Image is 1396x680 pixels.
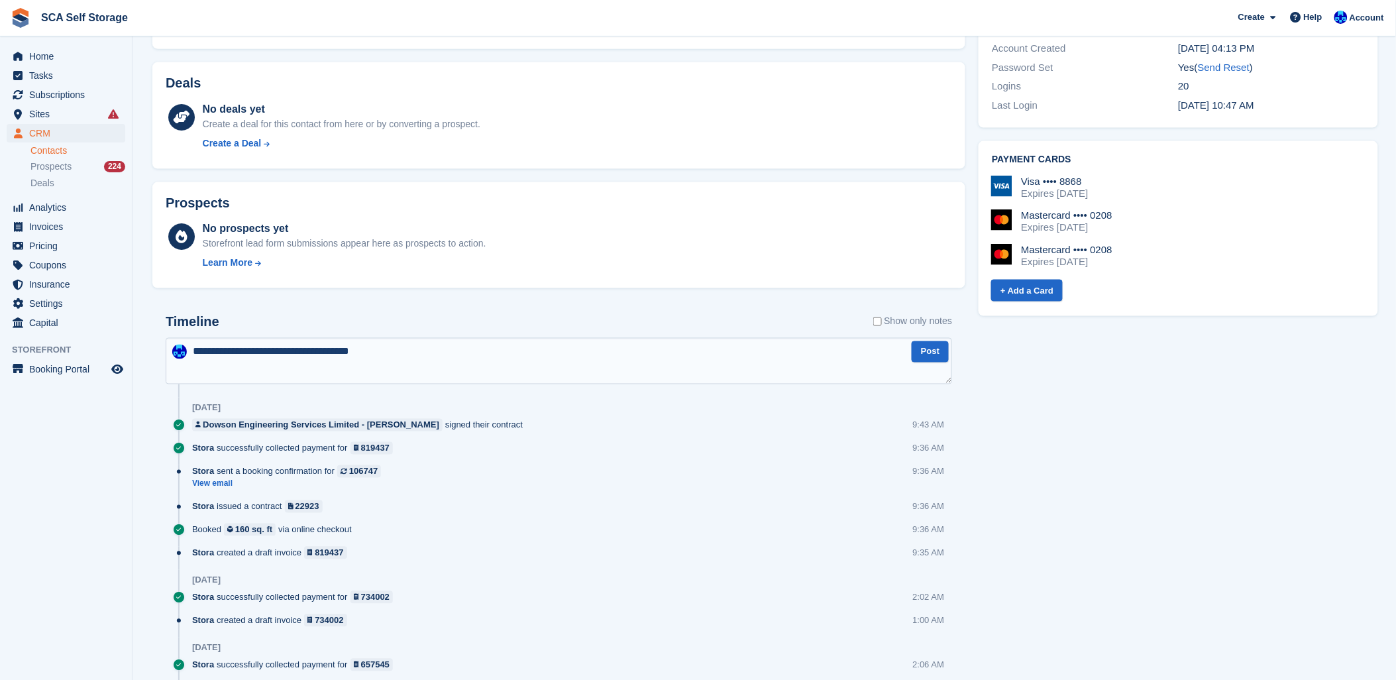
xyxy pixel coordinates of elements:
div: 734002 [361,591,390,604]
a: menu [7,256,125,274]
div: 9:36 AM [913,465,945,478]
span: Subscriptions [29,85,109,104]
h2: Timeline [166,315,219,330]
span: Stora [192,442,214,455]
a: Prospects 224 [30,160,125,174]
div: 224 [104,161,125,172]
div: 2:06 AM [913,659,945,671]
div: Account Created [992,41,1178,56]
img: Mastercard Logo [991,244,1012,265]
img: stora-icon-8386f47178a22dfd0bd8f6a31ec36ba5ce8667c1dd55bd0f319d3a0aa187defe.svg [11,8,30,28]
div: created a draft invoice [192,547,354,559]
a: 106747 [337,465,381,478]
div: 9:36 AM [913,500,945,513]
div: Yes [1178,60,1364,76]
div: 9:36 AM [913,442,945,455]
span: Stora [192,659,214,671]
span: Booking Portal [29,360,109,378]
a: menu [7,217,125,236]
div: 819437 [315,547,343,559]
div: [DATE] [192,643,221,653]
a: 22923 [285,500,323,513]
div: 734002 [315,614,343,627]
img: Kelly Neesham [172,345,187,359]
a: menu [7,360,125,378]
div: 20 [1178,79,1364,94]
div: 1:00 AM [913,614,945,627]
div: [DATE] [192,403,221,414]
h2: Payment cards [992,154,1364,165]
span: CRM [29,124,109,142]
div: [DATE] 04:13 PM [1178,41,1364,56]
div: successfully collected payment for [192,442,400,455]
label: Show only notes [873,315,953,329]
div: [DATE] [192,575,221,586]
a: 819437 [350,442,394,455]
span: Invoices [29,217,109,236]
div: 160 sq. ft [235,524,272,536]
button: Post [912,341,949,363]
div: sent a booking confirmation for [192,465,388,478]
div: Mastercard •••• 0208 [1021,244,1112,256]
i: Smart entry sync failures have occurred [108,109,119,119]
span: Analytics [29,198,109,217]
span: Pricing [29,237,109,255]
div: Learn More [203,256,252,270]
a: menu [7,294,125,313]
a: Create a Deal [203,137,480,150]
time: 2025-09-04 09:47:21 UTC [1178,99,1254,111]
div: signed their contract [192,419,529,431]
a: Preview store [109,361,125,377]
div: Expires [DATE] [1021,256,1112,268]
h2: Prospects [166,196,230,211]
a: menu [7,313,125,332]
a: menu [7,198,125,217]
a: 160 sq. ft [224,524,276,536]
div: 819437 [361,442,390,455]
h2: Deals [166,76,201,91]
div: Expires [DATE] [1021,221,1112,233]
div: 9:35 AM [913,547,945,559]
a: 734002 [304,614,347,627]
a: menu [7,47,125,66]
div: Booked via online checkout [192,524,358,536]
div: Create a deal for this contact from here or by converting a prospect. [203,117,480,131]
a: Learn More [203,256,486,270]
div: 9:43 AM [913,419,945,431]
a: 734002 [350,591,394,604]
span: Account [1350,11,1384,25]
a: 819437 [304,547,347,559]
a: menu [7,275,125,294]
span: Stora [192,614,214,627]
span: Storefront [12,343,132,357]
a: menu [7,124,125,142]
a: Dowson Engineering Services Limited - [PERSON_NAME] [192,419,443,431]
div: No prospects yet [203,221,486,237]
div: 106747 [349,465,378,478]
img: Visa Logo [991,176,1012,197]
div: successfully collected payment for [192,659,400,671]
div: created a draft invoice [192,614,354,627]
div: Dowson Engineering Services Limited - [PERSON_NAME] [203,419,439,431]
span: Sites [29,105,109,123]
a: Contacts [30,144,125,157]
span: Stora [192,465,214,478]
a: View email [192,479,388,490]
a: Deals [30,176,125,190]
span: Settings [29,294,109,313]
img: Kelly Neesham [1334,11,1348,24]
span: Help [1304,11,1322,24]
span: Create [1238,11,1265,24]
div: Expires [DATE] [1021,188,1088,199]
img: Mastercard Logo [991,209,1012,231]
a: Send Reset [1198,62,1250,73]
a: menu [7,85,125,104]
span: Insurance [29,275,109,294]
a: menu [7,105,125,123]
a: menu [7,66,125,85]
div: 22923 [295,500,319,513]
div: Create a Deal [203,137,262,150]
span: Stora [192,547,214,559]
a: 657545 [350,659,394,671]
div: No deals yet [203,101,480,117]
